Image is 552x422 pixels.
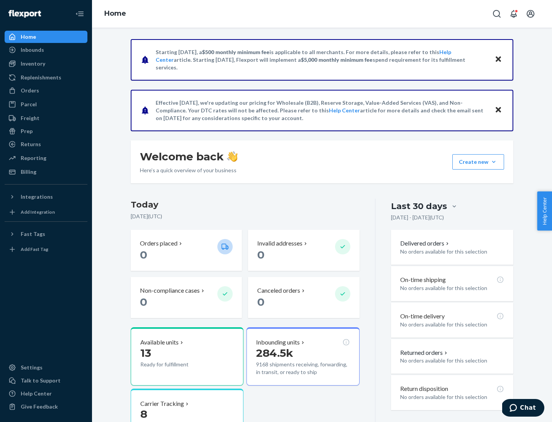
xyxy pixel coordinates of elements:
div: Inbounds [21,46,44,54]
p: Starting [DATE], a is applicable to all merchants. For more details, please refer to this article... [156,48,487,71]
ol: breadcrumbs [98,3,132,25]
a: Replenishments [5,71,87,84]
a: Reporting [5,152,87,164]
p: [DATE] ( UTC ) [131,213,360,220]
button: Close Navigation [72,6,87,21]
button: Open Search Box [489,6,504,21]
div: Freight [21,114,39,122]
span: 284.5k [256,346,293,359]
button: Close [493,54,503,65]
div: Fast Tags [21,230,45,238]
a: Inbounds [5,44,87,56]
button: Delivered orders [400,239,450,248]
button: Create new [452,154,504,170]
p: Non-compliance cases [140,286,200,295]
button: Integrations [5,191,87,203]
button: Available units13Ready for fulfillment [131,327,243,386]
div: Returns [21,140,41,148]
div: Reporting [21,154,46,162]
div: Give Feedback [21,403,58,410]
p: No orders available for this selection [400,393,504,401]
span: 13 [140,346,151,359]
a: Returns [5,138,87,150]
div: Add Integration [21,209,55,215]
button: Orders placed 0 [131,230,242,271]
a: Prep [5,125,87,137]
a: Add Fast Tag [5,243,87,256]
a: Parcel [5,98,87,110]
p: Inbounding units [256,338,300,347]
a: Billing [5,166,87,178]
div: Add Fast Tag [21,246,48,252]
p: No orders available for this selection [400,321,504,328]
div: Replenishments [21,74,61,81]
a: Settings [5,361,87,374]
p: Ready for fulfillment [140,361,211,368]
a: Help Center [5,387,87,400]
div: Home [21,33,36,41]
span: $5,000 monthly minimum fee [301,56,373,63]
h1: Welcome back [140,150,238,163]
span: 0 [257,248,264,261]
img: hand-wave emoji [227,151,238,162]
button: Non-compliance cases 0 [131,277,242,318]
button: Talk to Support [5,374,87,387]
div: Integrations [21,193,53,201]
p: [DATE] - [DATE] ( UTC ) [391,214,444,221]
a: Home [104,9,126,18]
p: Orders placed [140,239,177,248]
p: Available units [140,338,179,347]
span: 0 [140,295,147,308]
a: Home [5,31,87,43]
span: 0 [140,248,147,261]
div: Billing [21,168,36,176]
a: Inventory [5,58,87,70]
p: 9168 shipments receiving, forwarding, in transit, or ready to ship [256,361,350,376]
button: Close [493,105,503,116]
button: Give Feedback [5,401,87,413]
a: Help Center [329,107,360,114]
a: Orders [5,84,87,97]
span: 0 [257,295,264,308]
div: Last 30 days [391,200,447,212]
iframe: Opens a widget where you can chat to one of our agents [502,399,544,418]
p: Invalid addresses [257,239,302,248]
div: Prep [21,127,33,135]
button: Help Center [537,191,552,231]
p: No orders available for this selection [400,248,504,256]
p: No orders available for this selection [400,284,504,292]
p: Carrier Tracking [140,399,184,408]
p: Canceled orders [257,286,300,295]
button: Canceled orders 0 [248,277,359,318]
button: Invalid addresses 0 [248,230,359,271]
p: On-time shipping [400,275,446,284]
div: Talk to Support [21,377,61,384]
div: Settings [21,364,43,371]
button: Open account menu [523,6,538,21]
div: Orders [21,87,39,94]
p: Effective [DATE], we're updating our pricing for Wholesale (B2B), Reserve Storage, Value-Added Se... [156,99,487,122]
p: Here’s a quick overview of your business [140,166,238,174]
span: 8 [140,407,147,420]
h3: Today [131,199,360,211]
p: Return disposition [400,384,448,393]
div: Parcel [21,101,37,108]
div: Help Center [21,390,52,397]
img: Flexport logo [8,10,41,18]
button: Open notifications [506,6,521,21]
a: Add Integration [5,206,87,218]
p: On-time delivery [400,312,445,321]
div: Inventory [21,60,45,68]
p: No orders available for this selection [400,357,504,364]
a: Freight [5,112,87,124]
button: Inbounding units284.5k9168 shipments receiving, forwarding, in transit, or ready to ship [246,327,359,386]
button: Returned orders [400,348,449,357]
button: Fast Tags [5,228,87,240]
span: $500 monthly minimum fee [202,49,269,55]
